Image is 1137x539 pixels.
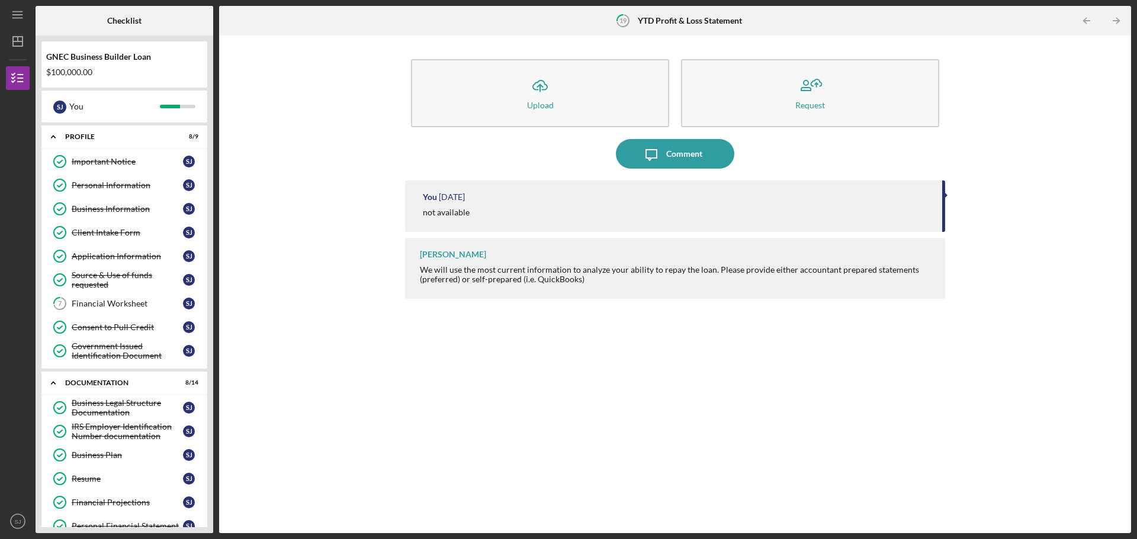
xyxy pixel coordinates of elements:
[72,521,183,531] div: Personal Financial Statement
[72,157,183,166] div: Important Notice
[638,16,742,25] b: YTD Profit & Loss Statement
[183,179,195,191] div: S J
[183,298,195,309] div: S J
[47,467,201,490] a: ResumeSJ
[72,450,183,460] div: Business Plan
[183,425,195,437] div: S J
[183,473,195,485] div: S J
[47,221,201,244] a: Client Intake FormSJ
[47,396,201,419] a: Business Legal Structure DocumentationSJ
[681,59,939,127] button: Request
[183,496,195,508] div: S J
[72,341,183,360] div: Government Issued Identification Document
[183,250,195,262] div: S J
[65,133,169,140] div: Profile
[177,133,198,140] div: 8 / 9
[58,300,62,308] tspan: 7
[47,514,201,538] a: Personal Financial StatementSJ
[72,398,183,417] div: Business Legal Structure Documentation
[47,315,201,339] a: Consent to Pull CreditSJ
[107,16,142,25] b: Checklist
[423,208,470,217] div: not available
[411,59,669,127] button: Upload
[72,251,183,261] div: Application Information
[47,292,201,315] a: 7Financial WorksheetSJ
[72,204,183,214] div: Business Information
[72,322,183,332] div: Consent to Pull Credit
[47,173,201,197] a: Personal InformationSJ
[46,52,203,62] div: GNEC Business Builder Loan
[53,101,66,114] div: S J
[183,321,195,333] div: S J
[69,96,160,117] div: You
[72,228,183,237] div: Client Intake Form
[420,265,933,284] div: We will use the most current information to analyze your ability to repay the loan. Please provid...
[72,422,183,441] div: IRS Employer Identification Number documentation
[72,498,183,507] div: Financial Projections
[616,139,734,169] button: Comment
[6,509,30,533] button: SJ
[47,150,201,173] a: Important NoticeSJ
[47,268,201,292] a: Source & Use of funds requestedSJ
[183,156,195,167] div: S J
[183,520,195,532] div: S J
[72,180,183,190] div: Personal Information
[47,490,201,514] a: Financial ProjectionsSJ
[439,192,465,202] time: 2025-10-03 02:49
[183,449,195,461] div: S J
[619,17,627,24] tspan: 19
[47,244,201,268] a: Application InformationSJ
[47,339,201,363] a: Government Issued Identification DocumentSJ
[46,67,203,77] div: $100,000.00
[72,299,183,308] div: Financial Worksheet
[423,192,437,202] div: You
[47,443,201,467] a: Business PlanSJ
[183,203,195,215] div: S J
[65,379,169,386] div: Documentation
[177,379,198,386] div: 8 / 14
[795,101,825,109] div: Request
[14,518,21,525] text: SJ
[183,345,195,357] div: S J
[183,274,195,286] div: S J
[47,419,201,443] a: IRS Employer Identification Number documentationSJ
[72,270,183,289] div: Source & Use of funds requested
[183,227,195,238] div: S J
[72,474,183,483] div: Resume
[420,250,486,259] div: [PERSON_NAME]
[183,402,195,414] div: S J
[666,139,702,169] div: Comment
[527,101,554,109] div: Upload
[47,197,201,221] a: Business InformationSJ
